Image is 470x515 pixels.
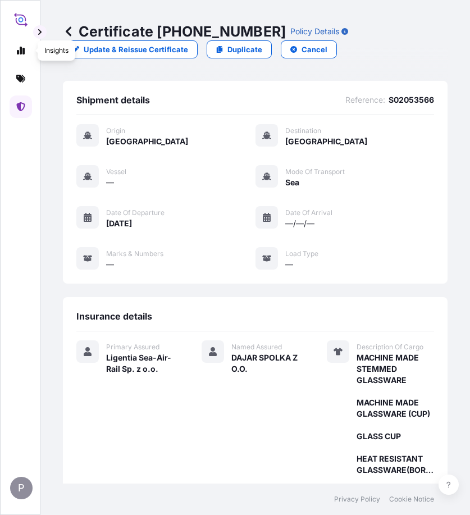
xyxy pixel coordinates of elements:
[63,40,198,58] a: Update & Reissue Certificate
[285,136,367,147] span: [GEOGRAPHIC_DATA]
[285,259,293,270] span: —
[389,94,434,106] span: S02053566
[285,249,318,258] span: Load Type
[106,136,188,147] span: [GEOGRAPHIC_DATA]
[285,167,345,176] span: Mode of Transport
[357,343,423,352] span: Description Of Cargo
[302,44,327,55] p: Cancel
[63,22,286,40] p: Certificate [PHONE_NUMBER]
[106,343,159,352] span: Primary Assured
[281,40,337,58] button: Cancel
[76,94,150,106] span: Shipment details
[231,352,309,375] span: DAJAR SPOLKA Z O.O.
[290,26,339,37] p: Policy Details
[285,177,299,188] span: Sea
[227,44,262,55] p: Duplicate
[76,311,152,322] span: Insurance details
[106,126,125,135] span: Origin
[231,343,282,352] span: Named Assured
[106,177,114,188] span: —
[18,482,25,494] span: P
[389,495,434,504] a: Cookie Notice
[334,495,380,504] a: Privacy Policy
[345,94,385,106] span: Reference :
[106,208,165,217] span: Date of Departure
[207,40,272,58] a: Duplicate
[38,40,75,61] div: Insights
[285,218,314,229] span: —/—/—
[285,208,332,217] span: Date of Arrival
[106,218,132,229] span: [DATE]
[106,249,163,258] span: Marks & Numbers
[106,167,126,176] span: Vessel
[84,44,188,55] p: Update & Reissue Certificate
[285,126,321,135] span: Destination
[106,352,184,375] span: Ligentia Sea-Air-Rail Sp. z o.o.
[106,259,114,270] span: —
